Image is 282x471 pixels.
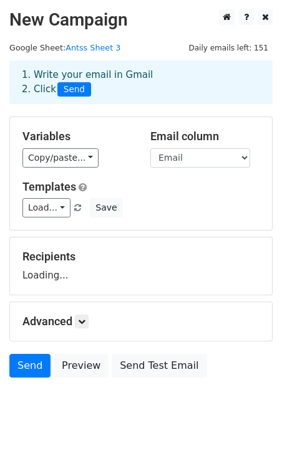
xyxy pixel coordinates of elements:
h5: Recipients [22,250,260,264]
span: Daily emails left: 151 [184,41,273,55]
a: Load... [22,198,70,217]
h5: Email column [150,130,260,143]
button: Save [90,198,122,217]
h5: Advanced [22,315,260,328]
a: Antss Sheet 3 [66,43,120,52]
a: Daily emails left: 151 [184,43,273,52]
a: Send [9,354,51,378]
h2: New Campaign [9,9,273,31]
a: Send Test Email [112,354,207,378]
a: Templates [22,180,76,193]
a: Preview [54,354,109,378]
small: Google Sheet: [9,43,120,52]
div: Loading... [22,250,260,282]
h5: Variables [22,130,132,143]
a: Copy/paste... [22,148,99,168]
div: 1. Write your email in Gmail 2. Click [12,68,270,97]
span: Send [57,82,91,97]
